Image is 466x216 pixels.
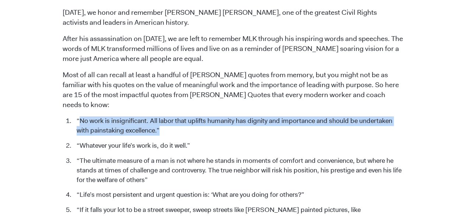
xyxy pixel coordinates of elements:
[73,116,403,136] li: “No work is insignificant. All labor that uplifts humanity has dignity and importance and should ...
[63,8,403,28] p: [DATE], we honor and remember [PERSON_NAME] [PERSON_NAME], one of the greatest Civil Rights activ...
[63,70,403,110] p: Most of all can recall at least a handful of [PERSON_NAME] quotes from memory, but you might not ...
[73,156,403,185] li: “The ultimate measure of a man is not where he stands in moments of comfort and convenience, but ...
[63,34,403,64] p: After his assassination on [DATE], we are left to remember MLK through his inspiring words and sp...
[73,190,403,200] li: “Life’s most persistent and urgent question is: ‘What are you doing for others?”
[73,141,403,151] li: “Whatever your life’s work is, do it well.”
